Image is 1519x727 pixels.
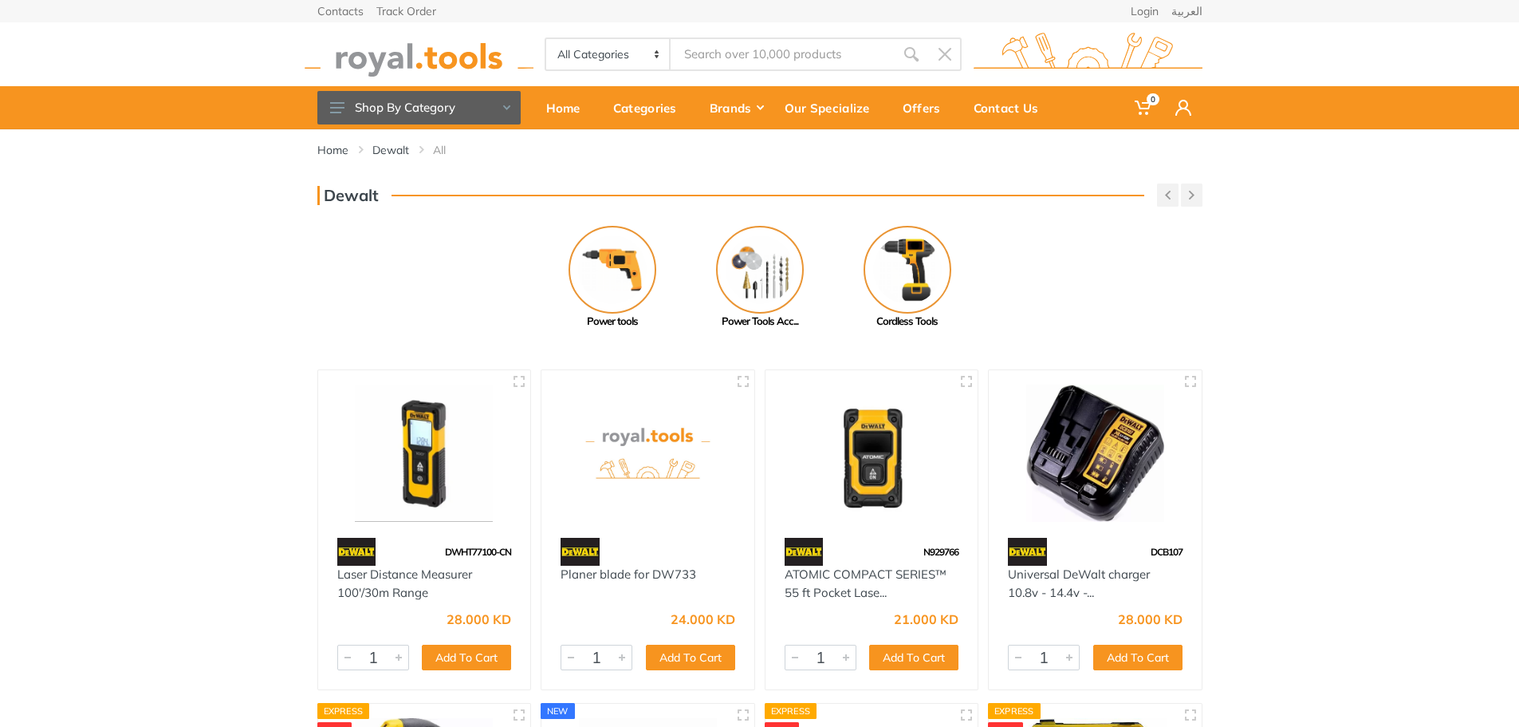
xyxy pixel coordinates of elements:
a: Home [317,142,348,158]
a: ATOMIC COMPACT SERIES™ 55 ft Pocket Lase... [785,567,946,600]
img: Royal - Power Tools Accessories [716,226,804,314]
button: Shop By Category [317,91,521,124]
div: Brands [699,91,773,124]
span: 0 [1147,93,1159,105]
a: Planer blade for DW733 [561,567,696,582]
img: Royal Tools - Laser Distance Measurer 100'/30m Range [333,385,517,523]
a: Track Order [376,6,436,17]
img: Royal Tools - ATOMIC COMPACT SERIES™ 55 ft Pocket Laser Distance Measurer [780,385,964,523]
a: Power Tools Acc... [686,226,833,330]
a: 0 [1124,86,1164,129]
a: Contact Us [962,86,1061,129]
div: Home [535,91,602,124]
div: Offers [891,91,962,124]
div: Our Specialize [773,91,891,124]
a: Contacts [317,6,364,17]
button: Add To Cart [422,645,511,670]
a: Login [1131,6,1159,17]
a: Offers [891,86,962,129]
div: 24.000 KD [671,613,735,626]
div: 28.000 KD [1118,613,1183,626]
a: Categories [602,86,699,129]
img: Royal - Power tools [569,226,656,314]
div: 21.000 KD [894,613,958,626]
span: DCB107 [1151,546,1183,558]
div: Contact Us [962,91,1061,124]
img: royal.tools Logo [974,33,1202,77]
li: All [433,142,470,158]
button: Add To Cart [869,645,958,670]
img: royal.tools Logo [305,33,533,77]
img: 45.webp [561,538,600,566]
img: Royal Tools - Universal DeWalt charger 10.8v - 14.4v - 18v [1003,385,1187,523]
a: Home [535,86,602,129]
div: new [541,703,575,719]
input: Site search [671,38,894,71]
div: Express [765,703,817,719]
img: Royal - Cordless Tools [864,226,951,314]
div: Power tools [538,314,686,330]
a: Power tools [538,226,686,330]
span: N929766 [923,546,958,558]
button: Add To Cart [1093,645,1183,670]
a: Laser Distance Measurer 100'/30m Range [337,567,472,600]
a: Our Specialize [773,86,891,129]
div: Categories [602,91,699,124]
span: DWHT77100-CN [445,546,511,558]
a: Cordless Tools [833,226,981,330]
div: Cordless Tools [833,314,981,330]
button: Add To Cart [646,645,735,670]
nav: breadcrumb [317,142,1202,158]
select: Category [546,39,671,69]
div: Express [988,703,1041,719]
img: 45.webp [1008,538,1047,566]
img: 45.webp [785,538,824,566]
a: العربية [1171,6,1202,17]
img: 45.webp [337,538,376,566]
div: Power Tools Acc... [686,314,833,330]
a: Dewalt [372,142,409,158]
a: Universal DeWalt charger 10.8v - 14.4v -... [1008,567,1150,600]
h3: Dewalt [317,186,379,205]
div: Express [317,703,370,719]
div: 28.000 KD [447,613,511,626]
